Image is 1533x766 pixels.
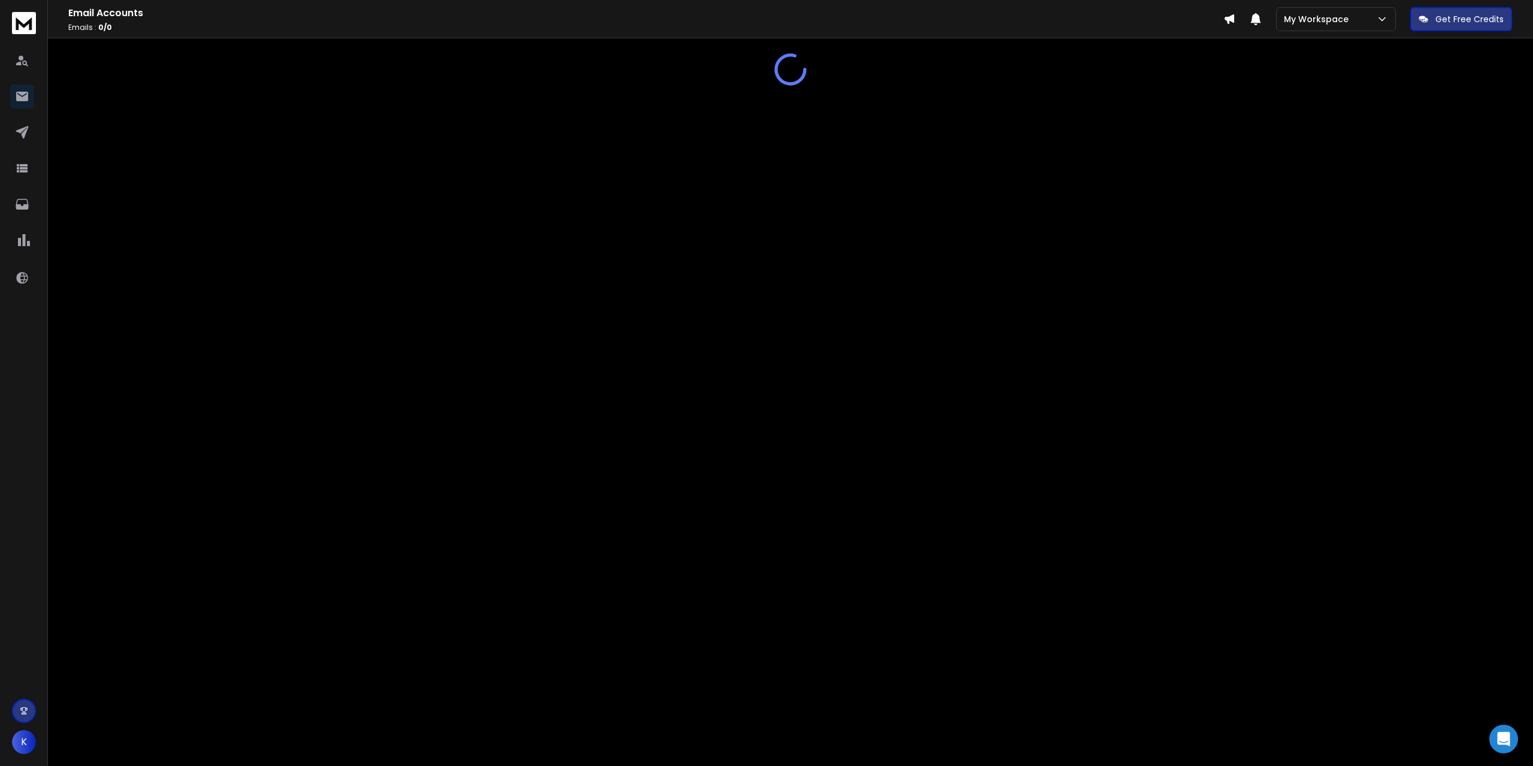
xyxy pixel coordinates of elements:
[68,23,1223,32] p: Emails :
[1435,13,1504,25] p: Get Free Credits
[12,12,36,34] img: logo
[12,730,36,754] button: K
[1410,7,1512,31] button: Get Free Credits
[1284,13,1353,25] p: My Workspace
[98,22,112,32] span: 0 / 0
[1489,725,1518,753] div: Open Intercom Messenger
[68,6,1223,20] h1: Email Accounts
